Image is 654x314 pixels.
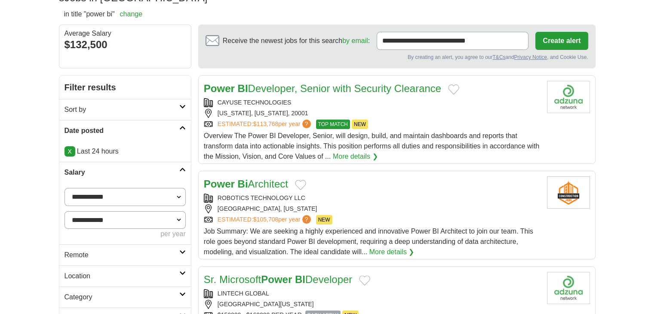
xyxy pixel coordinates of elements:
[218,120,313,129] a: ESTIMATED:$113,768per year?
[342,37,368,44] a: by email
[64,271,179,281] h2: Location
[59,120,191,141] a: Date posted
[59,244,191,265] a: Remote
[59,286,191,308] a: Category
[204,109,540,118] div: [US_STATE], [US_STATE], 20001
[514,54,547,60] a: Privacy Notice
[64,167,179,178] h2: Salary
[302,120,311,128] span: ?
[204,300,540,309] div: [GEOGRAPHIC_DATA][US_STATE]
[204,274,352,285] a: Sr. MicrosoftPower BIDeveloper
[547,176,590,209] img: Company logo
[253,120,278,127] span: $113,768
[64,146,75,157] a: X
[204,228,533,256] span: Job Summary: We are seeking a highly experienced and innovative Power BI Architect to join our te...
[316,215,332,225] span: NEW
[204,83,441,94] a: Power BIDeveloper, Senior with Security Clearance
[369,247,415,257] a: More details ❯
[261,274,292,285] strong: Power
[204,178,288,190] a: Power BiArchitect
[59,76,191,99] h2: Filter results
[535,32,588,50] button: Create alert
[204,132,540,160] span: Overview The Power BI Developer, Senior, will design, build, and maintain dashboards and reports ...
[64,30,186,37] div: Average Salary
[59,99,191,120] a: Sort by
[295,180,306,190] button: Add to favorite jobs
[64,146,186,157] p: Last 24 hours
[64,126,179,136] h2: Date posted
[316,120,350,129] span: TOP MATCH
[352,120,368,129] span: NEW
[223,36,370,46] span: Receive the newest jobs for this search :
[448,84,459,95] button: Add to favorite jobs
[59,265,191,286] a: Location
[206,53,588,61] div: By creating an alert, you agree to our and , and Cookie Use.
[64,9,143,19] h2: in title "power bi"
[302,215,311,224] span: ?
[238,83,248,94] strong: BI
[204,194,540,203] div: ROBOTICS TECHNOLOGY LLC
[204,178,235,190] strong: Power
[359,275,370,286] button: Add to favorite jobs
[238,178,248,190] strong: Bi
[547,272,590,304] img: LinTech Global logo
[120,10,143,18] a: change
[295,274,305,285] strong: BI
[64,292,179,302] h2: Category
[204,83,235,94] strong: Power
[64,105,179,115] h2: Sort by
[64,229,186,239] div: per year
[547,81,590,113] img: Company logo
[204,98,540,107] div: CAYUSE TECHNOLOGIES
[64,37,186,52] div: $132,500
[204,204,540,213] div: [GEOGRAPHIC_DATA], [US_STATE]
[333,151,378,162] a: More details ❯
[218,215,313,225] a: ESTIMATED:$105,708per year?
[218,290,269,297] a: LINTECH GLOBAL
[253,216,278,223] span: $105,708
[492,54,505,60] a: T&Cs
[59,162,191,183] a: Salary
[64,250,179,260] h2: Remote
